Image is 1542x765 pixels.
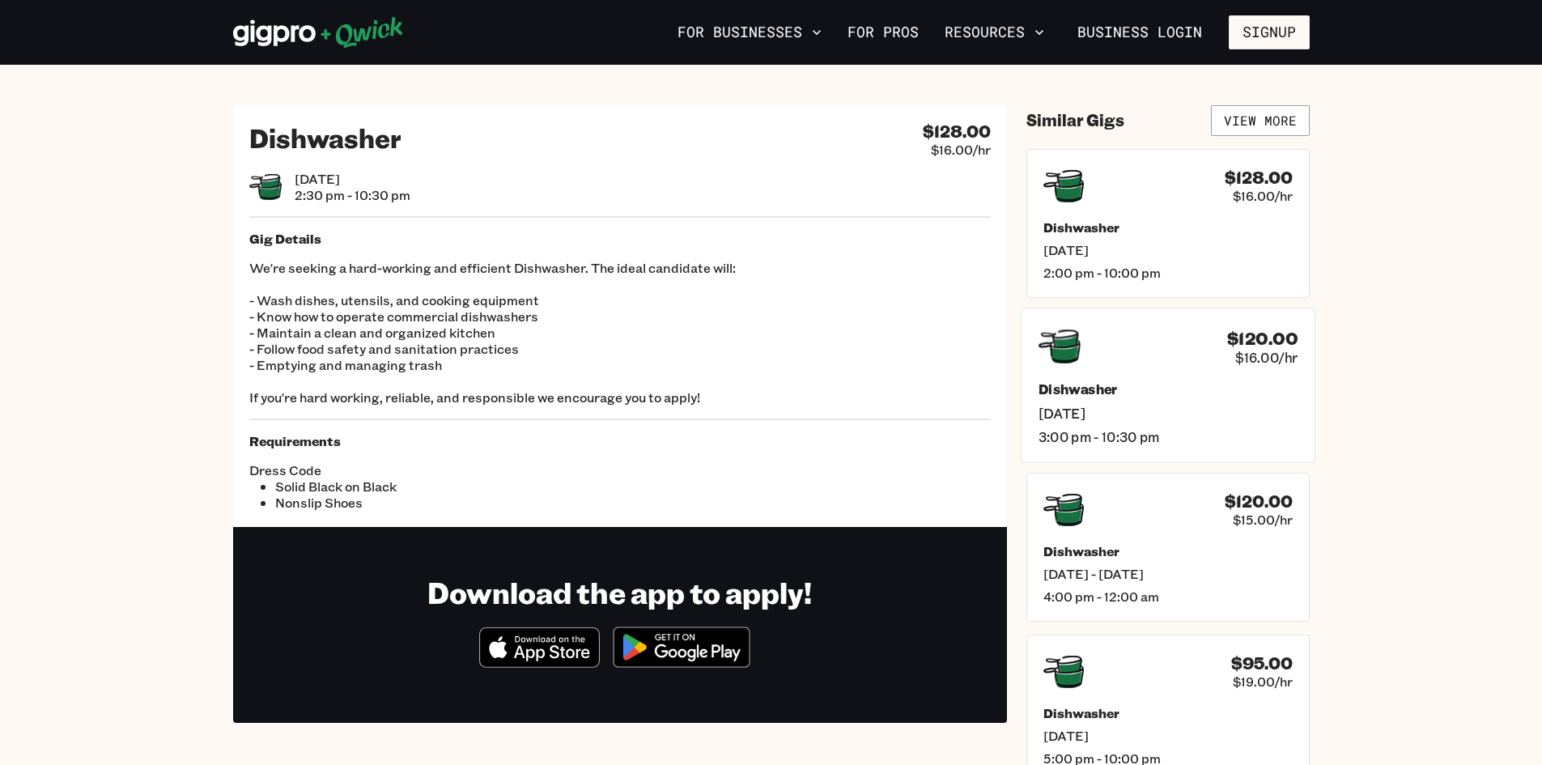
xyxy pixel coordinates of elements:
[1043,728,1293,744] span: [DATE]
[1038,380,1297,397] h5: Dishwasher
[479,654,601,671] a: Download on the App Store
[275,478,620,495] li: Solid Black on Black
[249,462,620,478] span: Dress Code
[1211,105,1310,136] a: View More
[1225,168,1293,188] h4: $128.00
[249,260,991,406] p: We're seeking a hard-working and efficient Dishwasher. The ideal candidate will: - Wash dishes, u...
[1021,308,1315,462] a: $120.00$16.00/hrDishwasher[DATE]3:00 pm - 10:30 pm
[1235,348,1298,365] span: $16.00/hr
[1233,512,1293,528] span: $15.00/hr
[1064,15,1216,49] a: Business Login
[295,187,410,203] span: 2:30 pm - 10:30 pm
[1026,473,1310,622] a: $120.00$15.00/hrDishwasher[DATE] - [DATE]4:00 pm - 12:00 am
[1043,543,1293,559] h5: Dishwasher
[938,19,1051,46] button: Resources
[1038,404,1297,421] span: [DATE]
[1233,188,1293,204] span: $16.00/hr
[1233,674,1293,690] span: $19.00/hr
[1043,589,1293,605] span: 4:00 pm - 12:00 am
[295,171,410,187] span: [DATE]
[603,617,760,678] img: Get it on Google Play
[249,121,401,154] h2: Dishwasher
[427,574,812,610] h1: Download the app to apply!
[671,19,828,46] button: For Businesses
[249,433,991,449] h5: Requirements
[1026,149,1310,298] a: $128.00$16.00/hrDishwasher[DATE]2:00 pm - 10:00 pm
[1226,327,1297,348] h4: $120.00
[1229,15,1310,49] button: Signup
[1225,491,1293,512] h4: $120.00
[931,142,991,158] span: $16.00/hr
[1043,265,1293,281] span: 2:00 pm - 10:00 pm
[1231,653,1293,674] h4: $95.00
[1043,566,1293,582] span: [DATE] - [DATE]
[1043,705,1293,721] h5: Dishwasher
[1043,242,1293,258] span: [DATE]
[923,121,991,142] h4: $128.00
[275,495,620,511] li: Nonslip Shoes
[1038,428,1297,445] span: 3:00 pm - 10:30 pm
[841,19,925,46] a: For Pros
[249,231,991,247] h5: Gig Details
[1026,110,1124,130] h4: Similar Gigs
[1043,219,1293,236] h5: Dishwasher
